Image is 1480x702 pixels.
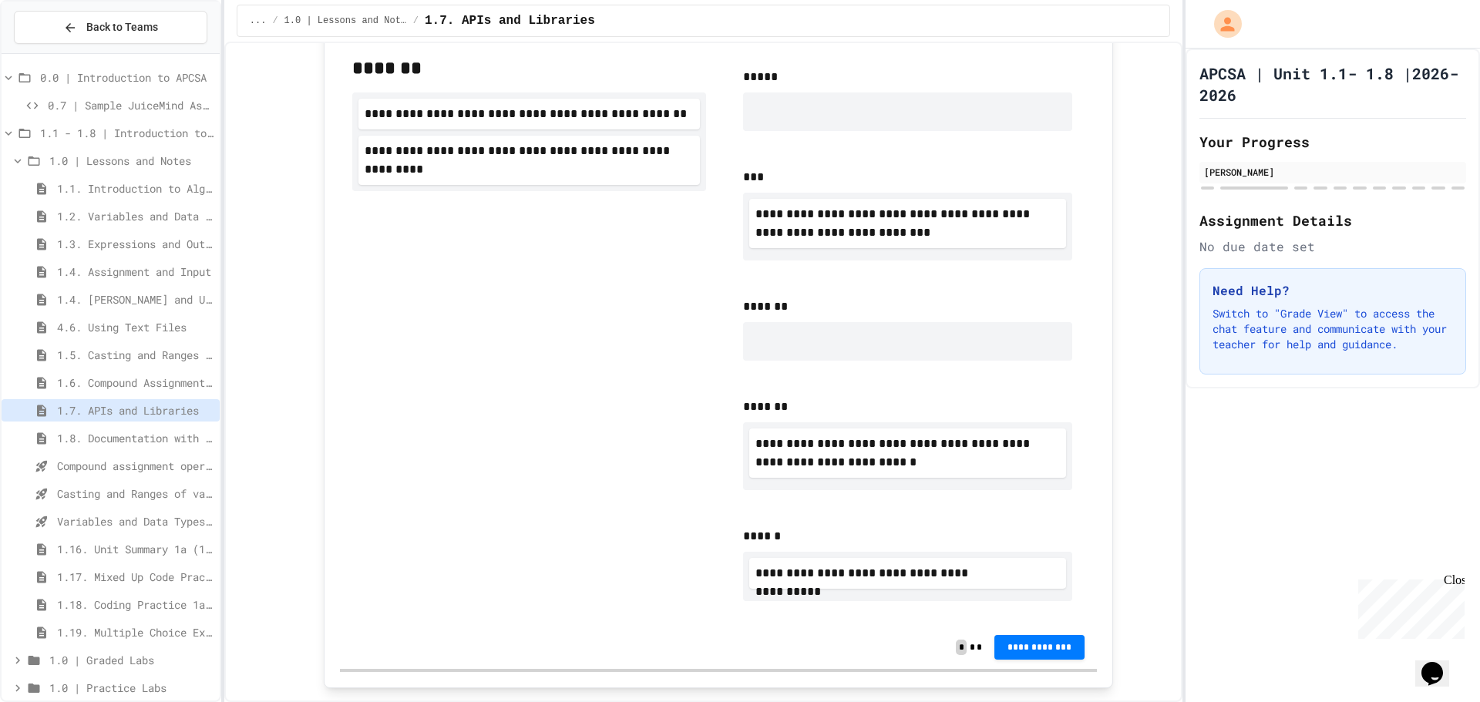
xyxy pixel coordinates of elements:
[57,402,214,418] span: 1.7. APIs and Libraries
[57,319,214,335] span: 4.6. Using Text Files
[57,569,214,585] span: 1.17. Mixed Up Code Practice 1.1-1.6
[57,264,214,280] span: 1.4. Assignment and Input
[57,430,214,446] span: 1.8. Documentation with Comments and Preconditions
[1199,237,1466,256] div: No due date set
[57,180,214,196] span: 1.1. Introduction to Algorithms, Programming, and Compilers
[48,97,214,113] span: 0.7 | Sample JuiceMind Assignment - [GEOGRAPHIC_DATA]
[250,15,267,27] span: ...
[1213,306,1453,352] p: Switch to "Grade View" to access the chat feature and communicate with your teacher for help and ...
[1199,210,1466,231] h2: Assignment Details
[57,291,214,307] span: 1.4. [PERSON_NAME] and User Input
[57,541,214,557] span: 1.16. Unit Summary 1a (1.1-1.6)
[57,236,214,252] span: 1.3. Expressions and Output [New]
[86,19,158,35] span: Back to Teams
[272,15,277,27] span: /
[57,624,214,640] span: 1.19. Multiple Choice Exercises for Unit 1a (1.1-1.6)
[1352,573,1465,639] iframe: chat widget
[1415,640,1465,687] iframe: chat widget
[6,6,106,98] div: Chat with us now!Close
[1204,165,1461,179] div: [PERSON_NAME]
[57,347,214,363] span: 1.5. Casting and Ranges of Values
[49,680,214,696] span: 1.0 | Practice Labs
[1198,6,1246,42] div: My Account
[57,513,214,529] span: Variables and Data Types - Quiz
[40,125,214,141] span: 1.1 - 1.8 | Introduction to Java
[1213,281,1453,300] h3: Need Help?
[413,15,419,27] span: /
[49,652,214,668] span: 1.0 | Graded Labs
[40,69,214,86] span: 0.0 | Introduction to APCSA
[57,485,214,502] span: Casting and Ranges of variables - Quiz
[425,12,595,30] span: 1.7. APIs and Libraries
[284,15,407,27] span: 1.0 | Lessons and Notes
[1199,131,1466,153] h2: Your Progress
[1199,62,1466,106] h1: APCSA | Unit 1.1- 1.8 |2026-2026
[57,596,214,613] span: 1.18. Coding Practice 1a (1.1-1.6)
[49,153,214,169] span: 1.0 | Lessons and Notes
[57,458,214,474] span: Compound assignment operators - Quiz
[14,11,207,44] button: Back to Teams
[57,208,214,224] span: 1.2. Variables and Data Types
[57,375,214,391] span: 1.6. Compound Assignment Operators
